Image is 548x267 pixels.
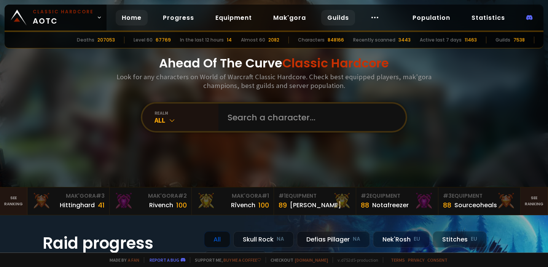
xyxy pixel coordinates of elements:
[353,37,395,43] div: Recently scanned
[521,187,548,215] a: Seeranking
[27,187,110,215] a: Mak'Gora#3Hittinghard41
[128,257,139,263] a: a fan
[96,192,105,200] span: # 3
[290,200,341,210] div: [PERSON_NAME]
[116,10,148,26] a: Home
[454,200,497,210] div: Sourceoheals
[295,257,328,263] a: [DOMAIN_NAME]
[513,37,525,43] div: 7538
[353,235,360,243] small: NA
[465,37,477,43] div: 11463
[97,37,115,43] div: 207053
[155,110,218,116] div: realm
[279,200,287,210] div: 89
[204,251,267,267] div: Doomhowl
[279,192,351,200] div: Equipment
[356,187,438,215] a: #2Equipment88Notafreezer
[241,37,265,43] div: Almost 60
[443,192,516,200] div: Equipment
[157,10,200,26] a: Progress
[110,187,192,215] a: Mak'Gora#2Rivench100
[77,37,94,43] div: Deaths
[297,231,370,248] div: Defias Pillager
[150,257,179,263] a: Report a bug
[443,200,451,210] div: 88
[373,231,430,248] div: Nek'Rosh
[113,72,435,90] h3: Look for any characters on World of Warcraft Classic Hardcore. Check best equipped players, mak'g...
[298,37,325,43] div: Characters
[262,192,269,200] span: # 1
[98,200,105,210] div: 41
[465,10,511,26] a: Statistics
[372,200,409,210] div: Notafreezer
[155,116,218,125] div: All
[176,200,187,210] div: 100
[268,37,279,43] div: 2082
[433,231,487,248] div: Stitches
[60,200,95,210] div: Hittinghard
[414,235,420,243] small: EU
[114,192,187,200] div: Mak'Gora
[233,231,294,248] div: Skull Rock
[321,10,355,26] a: Guilds
[134,37,153,43] div: Level 60
[361,192,433,200] div: Equipment
[33,8,94,27] span: AOTC
[32,192,105,200] div: Mak'Gora
[420,37,462,43] div: Active last 7 days
[149,200,173,210] div: Rivench
[438,187,521,215] a: #3Equipment88Sourceoheals
[274,187,356,215] a: #1Equipment89[PERSON_NAME]
[209,10,258,26] a: Equipment
[178,192,187,200] span: # 2
[33,8,94,15] small: Classic Hardcore
[333,257,378,263] span: v. d752d5 - production
[156,37,171,43] div: 67769
[227,37,232,43] div: 14
[279,192,286,200] span: # 1
[231,200,255,210] div: Rîvench
[190,257,261,263] span: Support me,
[266,257,328,263] span: Checkout
[471,235,477,243] small: EU
[361,200,369,210] div: 88
[391,257,405,263] a: Terms
[192,187,274,215] a: Mak'Gora#1Rîvench100
[282,54,389,72] span: Classic Hardcore
[406,10,456,26] a: Population
[196,192,269,200] div: Mak'Gora
[495,37,510,43] div: Guilds
[328,37,344,43] div: 848166
[267,10,312,26] a: Mak'gora
[277,235,284,243] small: NA
[223,257,261,263] a: Buy me a coffee
[361,192,370,200] span: # 2
[180,37,224,43] div: In the last 12 hours
[443,192,452,200] span: # 3
[270,251,332,267] div: Soulseeker
[5,5,107,30] a: Classic HardcoreAOTC
[105,257,139,263] span: Made by
[258,200,269,210] div: 100
[408,257,424,263] a: Privacy
[427,257,448,263] a: Consent
[43,231,195,255] h1: Raid progress
[223,104,397,131] input: Search a character...
[159,54,389,72] h1: Ahead Of The Curve
[204,231,230,248] div: All
[398,37,411,43] div: 3443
